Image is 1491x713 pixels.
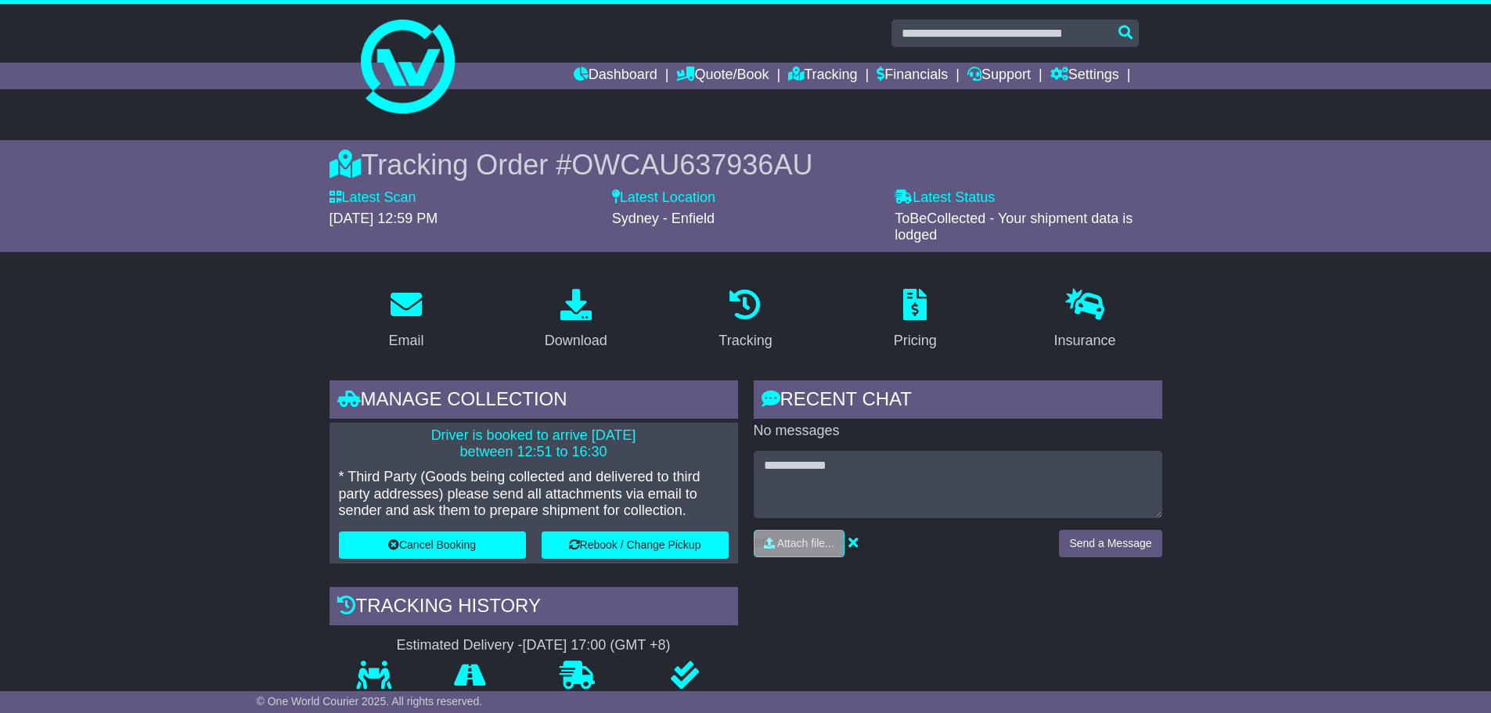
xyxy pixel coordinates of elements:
a: Download [535,283,618,357]
p: * Third Party (Goods being collected and delivered to third party addresses) please send all atta... [339,469,729,520]
span: © One World Courier 2025. All rights reserved. [257,695,483,708]
a: Financials [877,63,948,89]
label: Latest Scan [330,189,416,207]
a: Email [378,283,434,357]
div: Download [545,330,607,351]
div: Tracking history [330,587,738,629]
div: Manage collection [330,380,738,423]
span: [DATE] 12:59 PM [330,211,438,226]
a: Tracking [788,63,857,89]
a: Quote/Book [676,63,769,89]
div: Tracking [718,330,772,351]
span: Sydney - Enfield [612,211,715,226]
a: Settings [1050,63,1119,89]
button: Send a Message [1059,530,1161,557]
a: Support [967,63,1031,89]
div: Insurance [1054,330,1116,351]
div: Estimated Delivery - [330,637,738,654]
div: RECENT CHAT [754,380,1162,423]
div: Pricing [894,330,937,351]
label: Latest Location [612,189,715,207]
button: Cancel Booking [339,531,526,559]
div: [DATE] 17:00 (GMT +8) [523,637,671,654]
button: Rebook / Change Pickup [542,531,729,559]
a: Tracking [708,283,782,357]
div: Tracking Order # [330,148,1162,182]
a: Insurance [1044,283,1126,357]
a: Dashboard [574,63,657,89]
p: Driver is booked to arrive [DATE] between 12:51 to 16:30 [339,427,729,461]
div: Email [388,330,423,351]
p: No messages [754,423,1162,440]
a: Pricing [884,283,947,357]
span: ToBeCollected - Your shipment data is lodged [895,211,1133,243]
label: Latest Status [895,189,995,207]
span: OWCAU637936AU [571,149,812,181]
